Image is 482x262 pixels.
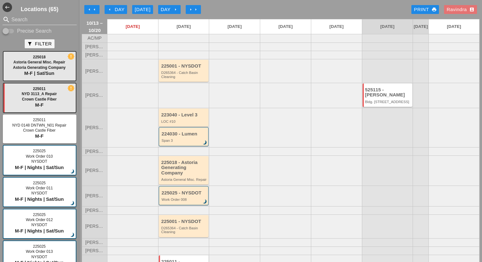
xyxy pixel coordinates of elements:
div: Work Order 008 [162,198,207,201]
span: NYSDOT [31,191,47,195]
i: arrow_right [193,7,198,12]
i: brightness_3 [202,139,209,146]
div: Bldg. 300 E. 46th Street [365,100,411,104]
a: Print [411,5,439,14]
span: [PERSON_NAME] [85,240,104,245]
i: print [431,7,436,12]
div: 224030 - Lumen [162,131,207,137]
div: 225001 - NYSDOT [161,63,207,69]
i: arrow_right [173,7,178,12]
span: Astoria General Misc. Repair [13,60,65,64]
i: account_box [469,7,474,12]
div: Ravindra [447,6,474,13]
div: 225025 - NYSDOT [162,190,207,196]
i: new_releases [68,85,74,91]
span: M-F [35,133,44,139]
i: arrow_left [107,7,112,12]
span: NYD 0148 DNTWN_N01 Repair [12,123,67,128]
i: arrow_right [188,7,193,12]
span: [PERSON_NAME] [85,93,104,98]
div: Day [107,6,125,13]
span: [PERSON_NAME] [85,193,104,198]
i: brightness_3 [69,232,76,239]
div: Print [414,6,436,13]
span: [PERSON_NAME] [85,208,104,213]
a: [DATE] [413,19,428,34]
div: 225018 - Astoria Generating Company [161,160,207,176]
span: 225025 [33,149,46,153]
input: Search [11,15,68,25]
a: [DATE] [311,19,362,34]
span: AC/MP [87,36,101,41]
span: Work Order 012 [26,218,53,222]
div: Enable Precise search to match search terms exactly. [3,27,77,35]
div: Filter [27,40,52,48]
div: 223040 - Level 3 [161,112,207,118]
label: Precise Search [17,28,52,34]
div: Astoria General Misc. Repair [161,178,207,181]
button: Day [158,5,181,14]
span: NYSDOT [31,255,47,259]
span: [PERSON_NAME] [85,53,104,57]
span: 225011 [33,118,46,122]
i: brightness_3 [202,198,209,205]
a: [DATE] [209,19,260,34]
span: Crown Castle Fiber [22,97,56,102]
div: 525115 - [PERSON_NAME] [365,87,411,98]
a: [DATE] [260,19,311,34]
span: [PERSON_NAME] [85,69,104,74]
i: search [3,16,10,23]
button: Shrink Sidebar [3,3,12,12]
div: Span 3 [162,139,207,142]
span: Astoria Generating Company [13,65,66,70]
a: [DATE] [362,19,413,34]
button: Ravindra [444,5,477,14]
div: Day [161,6,178,13]
div: [DATE] [135,6,151,13]
div: LOC #10 [161,120,207,123]
button: Move Ahead 1 Week [186,5,201,14]
a: [DATE] [158,19,209,34]
span: NYSDOT [31,223,47,227]
span: M-F | Nights | Sat/Sun [15,228,64,233]
span: Crown Castle Fiber [23,128,56,133]
span: M-F | Sat/Sun [24,70,54,76]
span: NYSDOT [31,159,47,164]
span: [PERSON_NAME] [85,149,104,154]
button: Filter [25,39,54,48]
span: Work Order 013 [26,249,53,254]
span: 225025 [33,244,46,249]
button: [DATE] [132,5,153,14]
span: M-F | Nights | Sat/Sun [15,165,64,170]
span: [PERSON_NAME] [85,248,104,253]
i: filter_alt [27,41,32,46]
div: 225001 - NYSDOT [161,219,207,224]
span: M-F | Nights | Sat/Sun [15,196,64,202]
i: new_releases [68,54,74,59]
span: 10/13 – 10/20 [85,19,104,34]
a: [DATE] [107,19,158,34]
span: 225025 [33,213,46,217]
button: Move Back 1 Week [84,5,100,14]
div: D265364 - Catch Basin Cleaning [161,71,207,79]
button: Day [105,5,127,14]
span: Work Order 011 [26,186,53,190]
span: [PERSON_NAME] [85,224,104,229]
i: arrow_left [92,7,97,12]
span: [PERSON_NAME] [85,125,104,130]
span: 225025 [33,181,46,185]
span: 225011 [33,87,46,91]
div: D265364 - Catch Basin Cleaning [161,226,207,234]
i: arrow_left [87,7,92,12]
i: brightness_3 [69,168,76,175]
i: west [3,3,12,12]
i: brightness_3 [69,200,76,207]
span: M-F [35,102,44,108]
span: [PERSON_NAME] [85,168,104,173]
span: NYD 3113_A Repair [22,92,57,96]
span: 225018 [33,55,46,59]
a: [DATE] [429,19,479,34]
span: Work Order 010 [26,154,53,159]
span: [PERSON_NAME] [85,44,104,49]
